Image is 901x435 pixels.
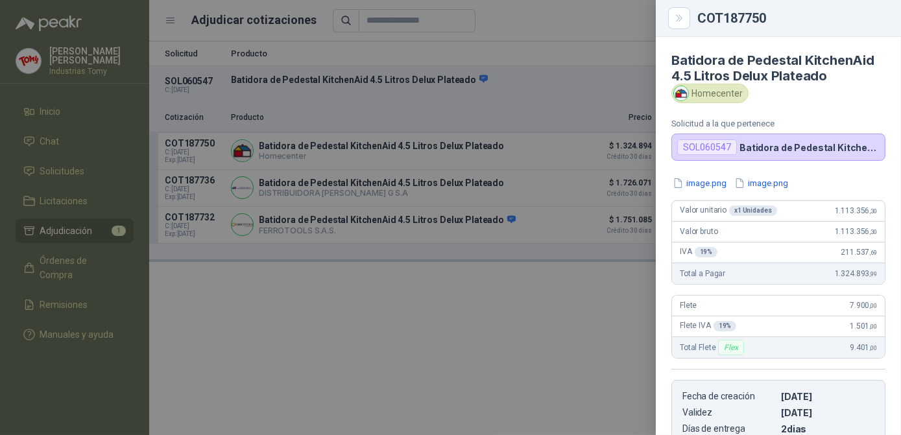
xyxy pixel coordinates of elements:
div: Homecenter [671,84,749,103]
p: Batidora de Pedestal KitchenAid 4.5 Litros Delux Plateado [739,142,880,153]
span: ,69 [869,249,877,256]
span: ,30 [869,207,877,215]
span: 1.113.356 [835,227,877,236]
p: 2 dias [781,423,874,434]
p: Validez [682,407,776,418]
div: 19 % [714,321,737,331]
span: ,00 [869,344,877,351]
span: ,30 [869,228,877,235]
p: [DATE] [781,391,874,402]
p: Días de entrega [682,423,776,434]
div: 19 % [695,247,718,257]
span: Valor unitario [680,206,777,216]
span: 7.900 [850,301,877,310]
p: [DATE] [781,407,874,418]
p: Fecha de creación [682,391,776,402]
button: image.png [733,176,789,190]
span: 1.324.893 [835,269,877,278]
div: Flex [718,340,743,355]
span: Flete IVA [680,321,736,331]
span: Valor bruto [680,227,717,236]
span: Flete [680,301,697,310]
span: 9.401 [850,343,877,352]
button: Close [671,10,687,26]
p: Solicitud a la que pertenece [671,119,885,128]
img: Company Logo [674,86,688,100]
h4: Batidora de Pedestal KitchenAid 4.5 Litros Delux Plateado [671,53,885,84]
span: IVA [680,247,717,257]
span: Total Flete [680,340,747,355]
span: Total a Pagar [680,269,725,278]
div: x 1 Unidades [729,206,777,216]
span: ,99 [869,270,877,277]
span: 1.113.356 [835,206,877,215]
span: 1.501 [850,322,877,331]
div: COT187750 [697,12,885,25]
span: ,00 [869,323,877,330]
span: 211.537 [841,248,877,257]
div: SOL060547 [677,139,737,155]
button: image.png [671,176,728,190]
span: ,00 [869,302,877,309]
